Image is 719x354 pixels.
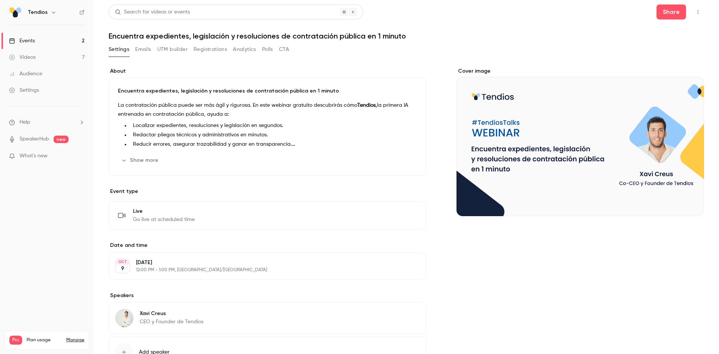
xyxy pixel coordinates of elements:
p: Encuentra expedientes, legislación y resoluciones de contratación pública en 1 minuto [118,87,417,95]
strong: Tendios, [357,103,377,108]
p: Event type [109,188,427,195]
li: Redactar pliegos técnicos y administrativos en minutos. [130,131,417,139]
label: Date and time [109,242,427,249]
button: Emails [135,43,151,55]
label: Speakers [109,292,427,299]
li: Localizar expedientes, resoluciones y legislación en segundos. [130,122,417,130]
span: Pro [9,336,22,345]
p: CEO y Founder de Tendios [140,318,203,326]
a: SpeakerHub [19,135,49,143]
img: Tendios [9,6,21,18]
button: Settings [109,43,129,55]
span: new [54,136,69,143]
button: Polls [262,43,273,55]
button: Registrations [194,43,227,55]
span: Live [133,208,195,215]
li: help-dropdown-opener [9,118,85,126]
iframe: Noticeable Trigger [76,153,85,160]
p: 9 [121,265,124,272]
span: Plan usage [27,337,62,343]
p: Xavi Creus [140,310,203,317]
h6: Tendios [28,9,48,16]
p: [DATE] [136,259,387,266]
label: About [109,67,427,75]
img: Xavi Creus [115,309,133,327]
p: La contratación pública puede ser más ágil y rigurosa. En este webinar gratuito descubrirás cómo ... [118,101,417,119]
span: Help [19,118,30,126]
button: Show more [118,154,163,166]
a: Manage [66,337,84,343]
div: Events [9,37,35,45]
li: Reducir errores, asegurar trazabilidad y ganar en transparencia. [130,140,417,148]
div: Settings [9,87,39,94]
button: Analytics [233,43,256,55]
div: Search for videos or events [115,8,190,16]
div: Videos [9,54,36,61]
button: Share [656,4,686,19]
button: CTA [279,43,289,55]
div: Xavi CreusXavi CreusCEO y Founder de Tendios [109,302,427,334]
h1: Encuentra expedientes, legislación y resoluciones de contratación pública en 1 minuto [109,31,704,40]
div: OCT [116,259,129,264]
button: UTM builder [157,43,188,55]
span: Go live at scheduled time [133,216,195,223]
label: Cover image [456,67,704,75]
p: 12:00 PM - 1:00 PM, [GEOGRAPHIC_DATA]/[GEOGRAPHIC_DATA] [136,267,387,273]
div: Audience [9,70,42,78]
section: Cover image [456,67,704,216]
span: What's new [19,152,48,160]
